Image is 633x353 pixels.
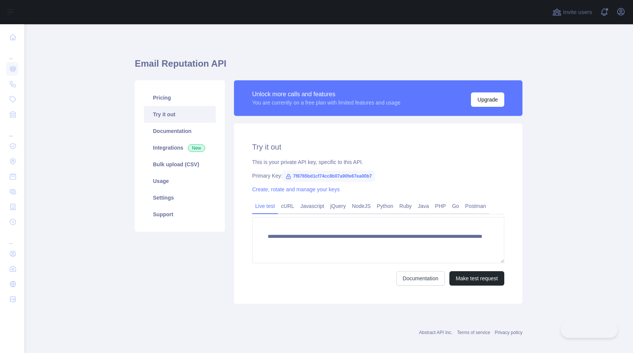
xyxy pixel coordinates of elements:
a: Documentation [144,123,216,139]
a: NodeJS [349,200,374,212]
a: Terms of service [457,330,490,335]
div: Primary Key: [252,172,504,180]
a: PHP [432,200,449,212]
a: Postman [462,200,489,212]
div: Unlock more calls and features [252,90,401,99]
a: jQuery [327,200,349,212]
a: Settings [144,189,216,206]
div: ... [6,45,18,61]
a: Support [144,206,216,223]
a: cURL [278,200,297,212]
a: Integrations New [144,139,216,156]
a: Privacy policy [495,330,522,335]
div: ... [6,230,18,245]
a: Python [374,200,396,212]
span: New [188,144,205,152]
a: Usage [144,173,216,189]
a: Documentation [396,271,445,286]
a: Create, rotate and manage your keys [252,186,340,192]
div: ... [6,123,18,138]
button: Upgrade [471,92,504,107]
button: Invite users [551,6,594,18]
a: Ruby [396,200,415,212]
div: This is your private API key, specific to this API. [252,158,504,166]
a: Go [449,200,462,212]
a: Javascript [297,200,327,212]
div: You are currently on a free plan with limited features and usage [252,99,401,106]
button: Make test request [449,271,504,286]
a: Bulk upload (CSV) [144,156,216,173]
span: Invite users [563,8,592,17]
a: Try it out [144,106,216,123]
a: Pricing [144,89,216,106]
h1: Email Reputation API [135,58,522,76]
span: 7f8765bd1cf74cc8b07a90fe67ea00b7 [282,170,375,182]
a: Live test [252,200,278,212]
a: Abstract API Inc. [419,330,453,335]
iframe: Toggle Customer Support [561,322,618,338]
a: Java [415,200,432,212]
h2: Try it out [252,142,504,152]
